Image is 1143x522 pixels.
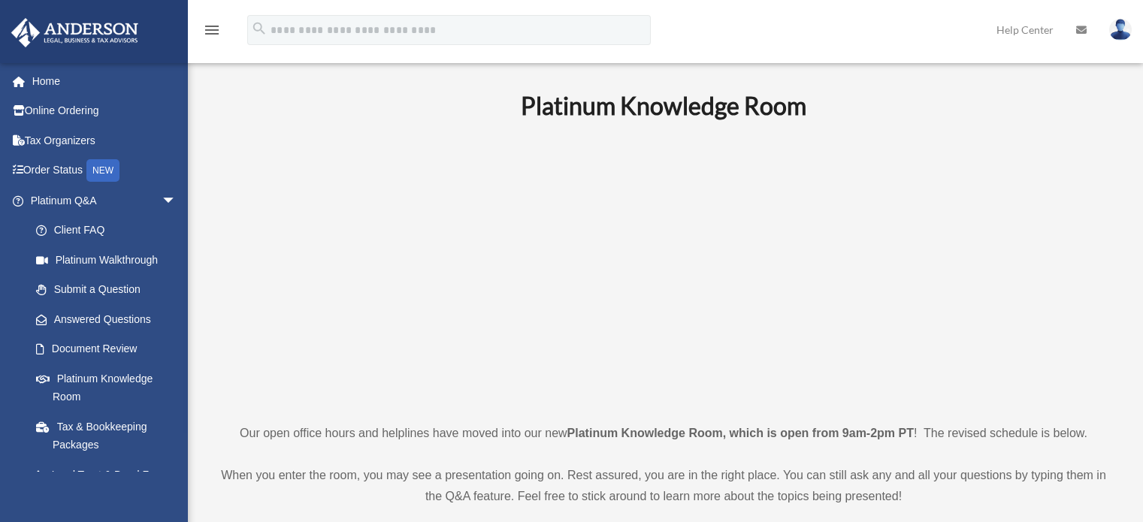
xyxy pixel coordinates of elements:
[21,412,199,460] a: Tax & Bookkeeping Packages
[438,141,889,395] iframe: 231110_Toby_KnowledgeRoom
[21,460,199,490] a: Land Trust & Deed Forum
[11,125,199,155] a: Tax Organizers
[21,364,192,412] a: Platinum Knowledge Room
[567,427,914,439] strong: Platinum Knowledge Room, which is open from 9am-2pm PT
[21,334,199,364] a: Document Review
[21,275,199,305] a: Submit a Question
[1109,19,1132,41] img: User Pic
[21,245,199,275] a: Platinum Walkthrough
[86,159,119,182] div: NEW
[162,186,192,216] span: arrow_drop_down
[21,304,199,334] a: Answered Questions
[11,66,199,96] a: Home
[214,423,1113,444] p: Our open office hours and helplines have moved into our new ! The revised schedule is below.
[251,20,268,37] i: search
[11,155,199,186] a: Order StatusNEW
[214,465,1113,507] p: When you enter the room, you may see a presentation going on. Rest assured, you are in the right ...
[521,91,806,120] b: Platinum Knowledge Room
[7,18,143,47] img: Anderson Advisors Platinum Portal
[11,96,199,126] a: Online Ordering
[203,21,221,39] i: menu
[203,26,221,39] a: menu
[21,216,199,246] a: Client FAQ
[11,186,199,216] a: Platinum Q&Aarrow_drop_down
